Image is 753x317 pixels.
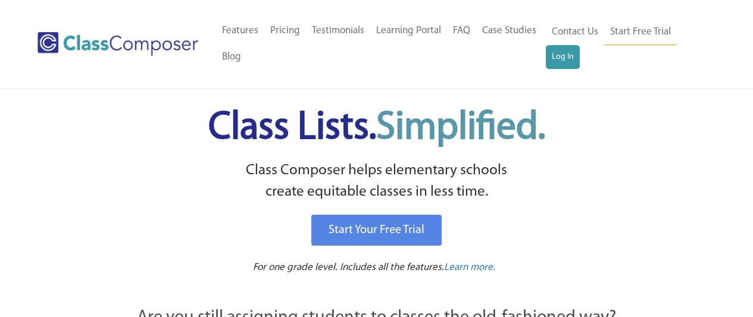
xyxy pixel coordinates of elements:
[216,44,247,70] a: Blog
[476,18,542,44] a: Case Studies
[370,18,447,44] a: Learning Portal
[264,18,306,44] a: Pricing
[306,18,370,44] a: Testimonials
[376,109,545,147] span: Simplified.
[216,18,264,44] a: Features
[38,32,198,56] img: Class Composer
[311,215,442,246] a: Start Your Free Trial
[329,224,424,236] span: Start Your Free Trial
[546,19,707,69] nav: Header Menu
[71,160,682,203] p: Class Composer helps elementary schools create equitable classes in less time.
[253,262,444,272] span: For one grade level. Includes all the features.
[546,19,604,45] a: Contact Us
[216,18,546,70] nav: Header Menu
[444,262,495,272] span: Learn more.
[447,18,476,44] a: FAQ
[208,109,545,147] span: Class Lists.
[444,260,495,275] a: Learn more.
[604,19,677,46] a: Start Free Trial
[546,45,580,69] a: Log In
